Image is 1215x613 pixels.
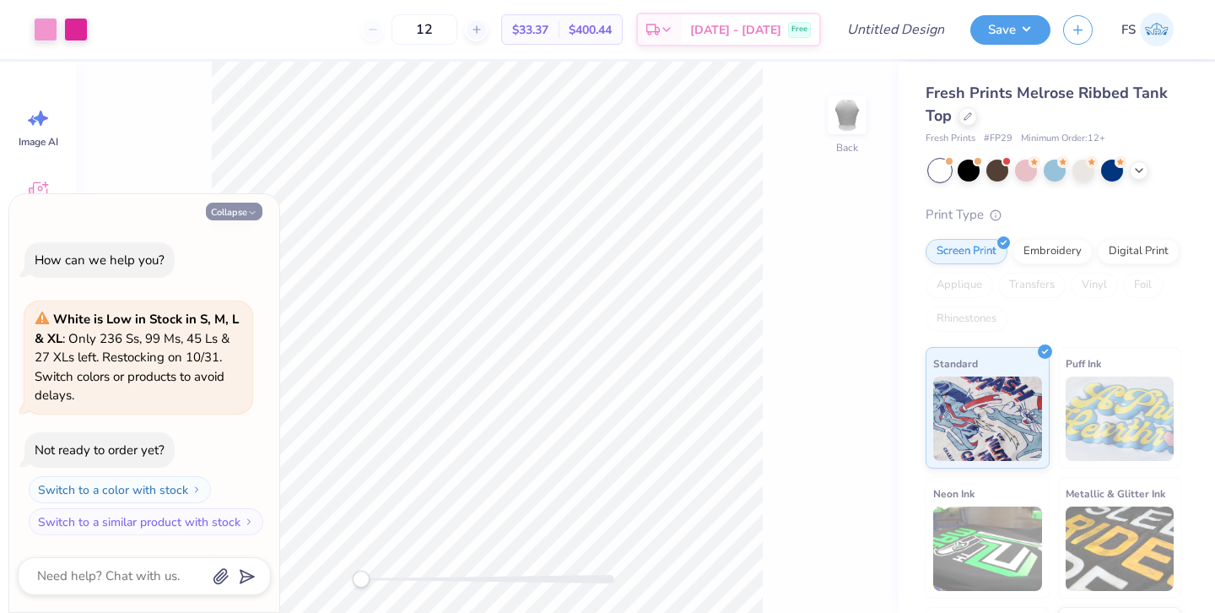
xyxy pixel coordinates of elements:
[933,377,1042,461] img: Standard
[926,132,975,146] span: Fresh Prints
[933,485,975,502] span: Neon Ink
[29,508,263,535] button: Switch to a similar product with stock
[830,98,864,132] img: Back
[353,571,370,588] div: Accessibility label
[35,442,165,458] div: Not ready to order yet?
[998,273,1066,298] div: Transfers
[29,476,211,503] button: Switch to a color with stock
[35,311,239,347] strong: White is Low in Stock in S, M, L & XL
[836,140,858,155] div: Back
[791,24,807,35] span: Free
[690,21,781,39] span: [DATE] - [DATE]
[1140,13,1174,46] img: Frankie Spizzirri
[926,83,1168,126] span: Fresh Prints Melrose Ribbed Tank Top
[1121,20,1136,40] span: FS
[1066,377,1174,461] img: Puff Ink
[1123,273,1163,298] div: Foil
[206,203,262,220] button: Collapse
[1012,239,1093,264] div: Embroidery
[834,13,958,46] input: Untitled Design
[512,21,548,39] span: $33.37
[391,14,457,45] input: – –
[1114,13,1181,46] a: FS
[192,485,202,495] img: Switch to a color with stock
[1021,132,1105,146] span: Minimum Order: 12 +
[1066,485,1165,502] span: Metallic & Glitter Ink
[926,306,1007,332] div: Rhinestones
[1066,507,1174,591] img: Metallic & Glitter Ink
[933,355,978,372] span: Standard
[1066,355,1101,372] span: Puff Ink
[19,135,58,149] span: Image AI
[35,252,165,269] div: How can we help you?
[926,205,1181,225] div: Print Type
[244,517,254,527] img: Switch to a similar product with stock
[926,273,993,298] div: Applique
[933,507,1042,591] img: Neon Ink
[569,21,612,39] span: $400.44
[970,15,1050,45] button: Save
[926,239,1007,264] div: Screen Print
[1071,273,1118,298] div: Vinyl
[35,311,239,404] span: : Only 236 Ss, 99 Ms, 45 Ls & 27 XLs left. Restocking on 10/31. Switch colors or products to avoi...
[1098,239,1180,264] div: Digital Print
[984,132,1012,146] span: # FP29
